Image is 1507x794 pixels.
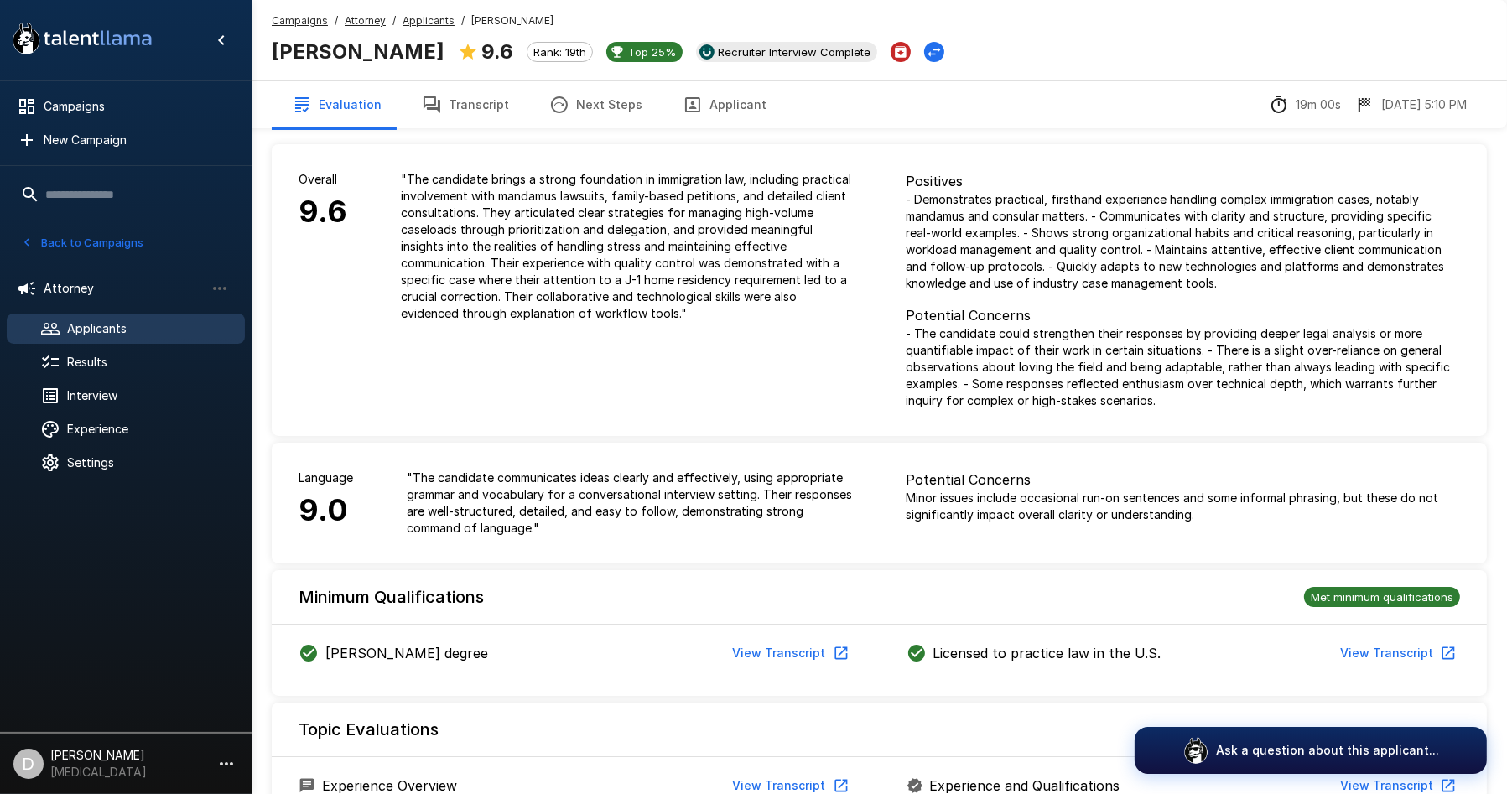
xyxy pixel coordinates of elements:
button: Ask a question about this applicant... [1135,727,1487,774]
u: Attorney [345,14,386,27]
button: Next Steps [529,81,663,128]
div: The time between starting and completing the interview [1269,95,1341,115]
button: Evaluation [272,81,402,128]
h6: Topic Evaluations [299,716,439,743]
p: " The candidate brings a strong foundation in immigration law, including practical involvement wi... [401,171,853,322]
button: Archive Applicant [891,42,911,62]
span: / [335,13,338,29]
p: Minor issues include occasional run-on sentences and some informal phrasing, but these do not sig... [907,490,1461,523]
span: Met minimum qualifications [1304,590,1460,604]
img: ukg_logo.jpeg [699,44,715,60]
b: 9.6 [481,39,513,64]
div: View profile in UKG [696,42,877,62]
u: Applicants [403,14,455,27]
span: / [461,13,465,29]
p: " The candidate communicates ideas clearly and effectively, using appropriate grammar and vocabul... [407,470,853,537]
h6: Minimum Qualifications [299,584,484,610]
p: Licensed to practice law in the U.S. [933,643,1161,663]
button: Change Stage [924,42,944,62]
img: logo_glasses@2x.png [1182,737,1209,764]
p: [PERSON_NAME] degree [325,643,488,663]
div: The date and time when the interview was completed [1354,95,1467,115]
button: View Transcript [1333,638,1460,669]
p: Ask a question about this applicant... [1216,742,1439,759]
p: 19m 00s [1296,96,1341,113]
p: - Demonstrates practical, firsthand experience handling complex immigration cases, notably mandam... [907,191,1461,292]
button: Transcript [402,81,529,128]
span: Top 25% [621,45,683,59]
span: Recruiter Interview Complete [711,45,877,59]
span: [PERSON_NAME] [471,13,553,29]
p: [DATE] 5:10 PM [1381,96,1467,113]
p: Overall [299,171,347,188]
b: [PERSON_NAME] [272,39,444,64]
p: Language [299,470,353,486]
u: Campaigns [272,14,328,27]
p: - The candidate could strengthen their responses by providing deeper legal analysis or more quant... [907,325,1461,409]
h6: 9.0 [299,486,353,535]
button: View Transcript [726,638,853,669]
button: Applicant [663,81,787,128]
p: Potential Concerns [907,305,1461,325]
h6: 9.6 [299,188,347,236]
p: Positives [907,171,1461,191]
span: / [392,13,396,29]
p: Potential Concerns [907,470,1461,490]
span: Rank: 19th [527,45,592,59]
